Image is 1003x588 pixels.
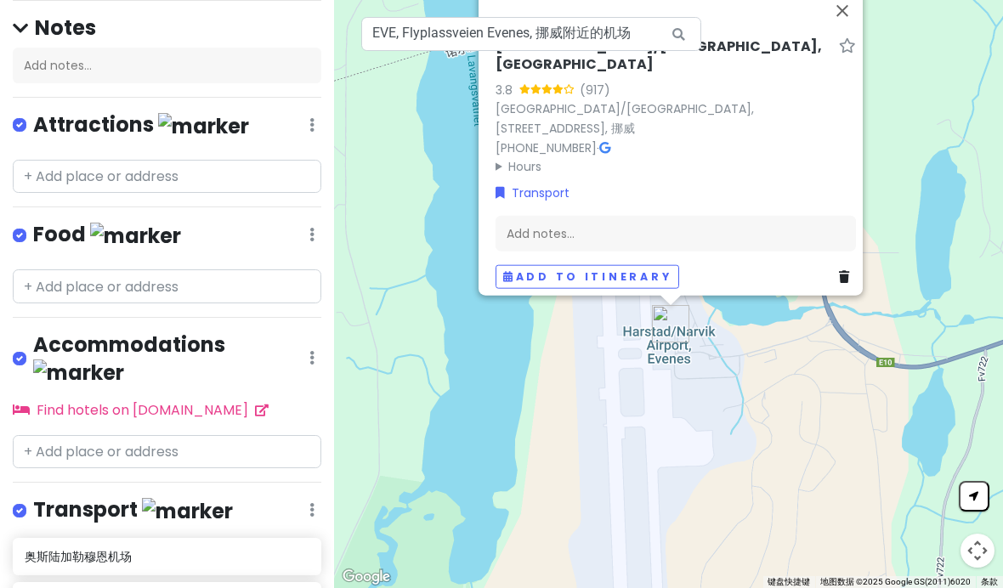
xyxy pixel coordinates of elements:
[496,216,856,252] div: Add notes...
[768,576,810,588] button: 键盘快捷键
[496,264,679,289] button: Add to itinerary
[820,577,971,586] span: 地图数据 ©2025 Google GS(2011)6020
[960,534,994,568] button: 地图镜头控件
[13,269,321,303] input: + Add place or address
[142,498,233,524] img: marker
[13,400,269,420] a: Find hotels on [DOMAIN_NAME]
[90,223,181,249] img: marker
[33,496,233,524] h4: Transport
[496,38,856,177] div: ·
[580,80,610,99] div: (917)
[33,221,181,249] h4: Food
[496,80,519,99] div: 3.8
[599,141,610,153] i: Google Maps
[25,549,309,564] h6: 奥斯陆加勒穆恩机场
[13,160,321,194] input: + Add place or address
[981,577,998,586] a: 条款（在新标签页中打开）
[496,100,754,137] a: [GEOGRAPHIC_DATA]/[GEOGRAPHIC_DATA], [STREET_ADDRESS], 挪威
[496,157,856,176] summary: Hours
[496,139,597,155] a: [PHONE_NUMBER]
[361,17,701,51] input: Search a place
[496,183,569,201] a: Transport
[33,359,124,386] img: marker
[839,268,856,286] a: Delete place
[13,48,321,83] div: Add notes...
[338,566,394,588] img: Google
[338,566,394,588] a: 在 Google 地图中打开此区域（会打开一个新窗口）
[13,14,321,41] h4: Notes
[496,38,832,74] h6: [GEOGRAPHIC_DATA]/[GEOGRAPHIC_DATA], [GEOGRAPHIC_DATA]
[645,298,696,349] div: Harstad/Narvik Airport, Evenes
[33,331,309,386] h4: Accommodations
[13,435,321,469] input: + Add place or address
[33,111,249,139] h4: Attractions
[158,113,249,139] img: marker
[839,38,856,56] a: Star place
